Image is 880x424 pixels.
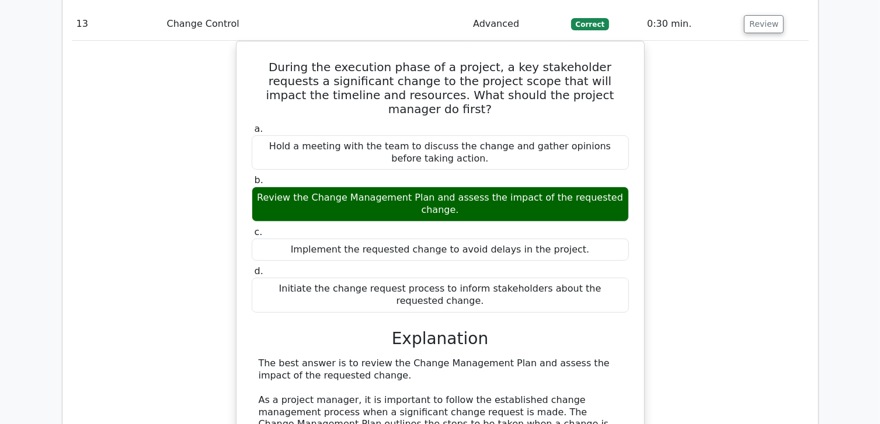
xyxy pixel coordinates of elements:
span: Correct [571,18,609,30]
span: c. [255,226,263,237]
td: 0:30 min. [642,8,739,41]
td: Change Control [162,8,469,41]
td: Advanced [468,8,566,41]
div: Initiate the change request process to inform stakeholders about the requested change. [252,278,629,313]
span: a. [255,123,263,134]
span: b. [255,174,263,185]
h3: Explanation [259,329,622,349]
div: Implement the requested change to avoid delays in the project. [252,239,629,261]
h5: During the execution phase of a project, a key stakeholder requests a significant change to the p... [251,60,630,116]
span: d. [255,265,263,276]
button: Review [744,15,784,33]
div: Hold a meeting with the team to discuss the change and gather opinions before taking action. [252,135,629,170]
div: Review the Change Management Plan and assess the impact of the requested change. [252,187,629,222]
td: 13 [72,8,162,41]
